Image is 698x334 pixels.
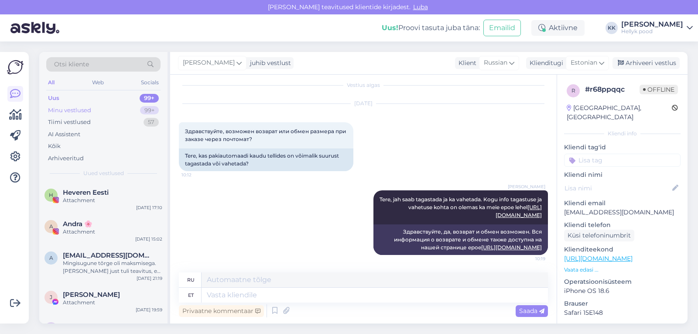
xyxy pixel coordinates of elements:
div: Mingisugune tõrge oli maksmisega. [PERSON_NAME] just tuli teavitus, et [PERSON_NAME] kenasti läbi... [63,259,162,275]
div: Privaatne kommentaar [179,305,264,317]
b: Uus! [382,24,398,32]
div: Klienditugi [526,59,563,68]
div: juhib vestlust [246,59,291,68]
div: # r68ppqqc [585,84,640,95]
div: KK [606,22,618,34]
div: [DATE] [179,100,548,107]
div: Arhiveeri vestlus [612,57,680,69]
span: r [571,87,575,94]
span: Heveren Eesti [63,189,109,196]
span: Здравствуйте, возможен возврат или обмен размера при заказе через почтомат? [185,128,347,142]
p: Kliendi tag'id [564,143,681,152]
div: Tiimi vestlused [48,118,91,127]
p: [EMAIL_ADDRESS][DOMAIN_NAME] [564,208,681,217]
span: Estonian [571,58,597,68]
div: 99+ [140,94,159,103]
div: [PERSON_NAME] [621,21,683,28]
span: Luba [411,3,431,11]
div: Web [90,77,106,88]
span: A [49,223,53,230]
span: 10:12 [181,172,214,178]
a: [PERSON_NAME]Hellyk pood [621,21,693,35]
span: J [50,294,52,300]
p: Klienditeekond [564,245,681,254]
span: Offline [640,85,678,94]
div: [DATE] 15:02 [135,236,162,242]
span: a [49,255,53,261]
span: [PERSON_NAME] [183,58,235,68]
div: Proovi tasuta juba täna: [382,23,480,33]
span: [PERSON_NAME] [508,183,545,190]
div: [DATE] 17:10 [136,204,162,211]
p: Vaata edasi ... [564,266,681,274]
p: Brauser [564,299,681,308]
div: 57 [144,118,159,127]
div: All [46,77,56,88]
span: Uued vestlused [83,169,124,177]
div: Socials [139,77,161,88]
div: Aktiivne [531,20,585,36]
input: Lisa tag [564,154,681,167]
div: [DATE] 21:19 [137,275,162,282]
span: Andra 🌸 [63,220,92,228]
div: Здравствуйте, да, возврат и обмен возможен. Вся информация о возврате и обмене также доступна на ... [373,224,548,255]
img: Askly Logo [7,59,24,76]
div: [GEOGRAPHIC_DATA], [GEOGRAPHIC_DATA] [567,103,672,122]
div: [DATE] 19:59 [136,306,162,313]
span: Otsi kliente [54,60,89,69]
input: Lisa nimi [565,183,671,193]
div: Küsi telefoninumbrit [564,230,634,241]
div: Attachment [63,228,162,236]
a: [URL][DOMAIN_NAME] [481,244,542,251]
span: Tere, jah saab tagastada ja ka vahetada. Kogu info tagastuse ja vahetuse kohta on olemas ka meie ... [380,196,543,218]
a: [URL][DOMAIN_NAME] [564,255,633,262]
div: ru [187,272,195,287]
div: Attachment [63,299,162,306]
div: Minu vestlused [48,106,91,115]
div: Uus [48,94,59,103]
span: Jane Sõna [63,291,120,299]
button: Emailid [483,20,521,36]
div: Arhiveeritud [48,154,84,163]
span: H [49,192,53,198]
p: Kliendi telefon [564,220,681,230]
span: Lenna Schmidt [63,322,120,330]
p: iPhone OS 18.6 [564,286,681,296]
div: 99+ [140,106,159,115]
div: Tere, kas pakiautomaadi kaudu tellides on võimalik suurust tagastada või vahetada? [179,148,353,171]
p: Safari 15E148 [564,308,681,317]
p: Kliendi email [564,199,681,208]
div: Kliendi info [564,130,681,138]
span: Saada [519,307,544,315]
p: Kliendi nimi [564,170,681,179]
div: Klient [455,59,476,68]
div: Hellyk pood [621,28,683,35]
div: Vestlus algas [179,81,548,89]
span: Russian [484,58,507,68]
p: Operatsioonisüsteem [564,277,681,286]
span: 10:19 [513,255,545,262]
div: Attachment [63,196,162,204]
div: AI Assistent [48,130,80,139]
div: Kõik [48,142,61,151]
span: annamariataidla@gmail.com [63,251,154,259]
div: et [188,288,194,303]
